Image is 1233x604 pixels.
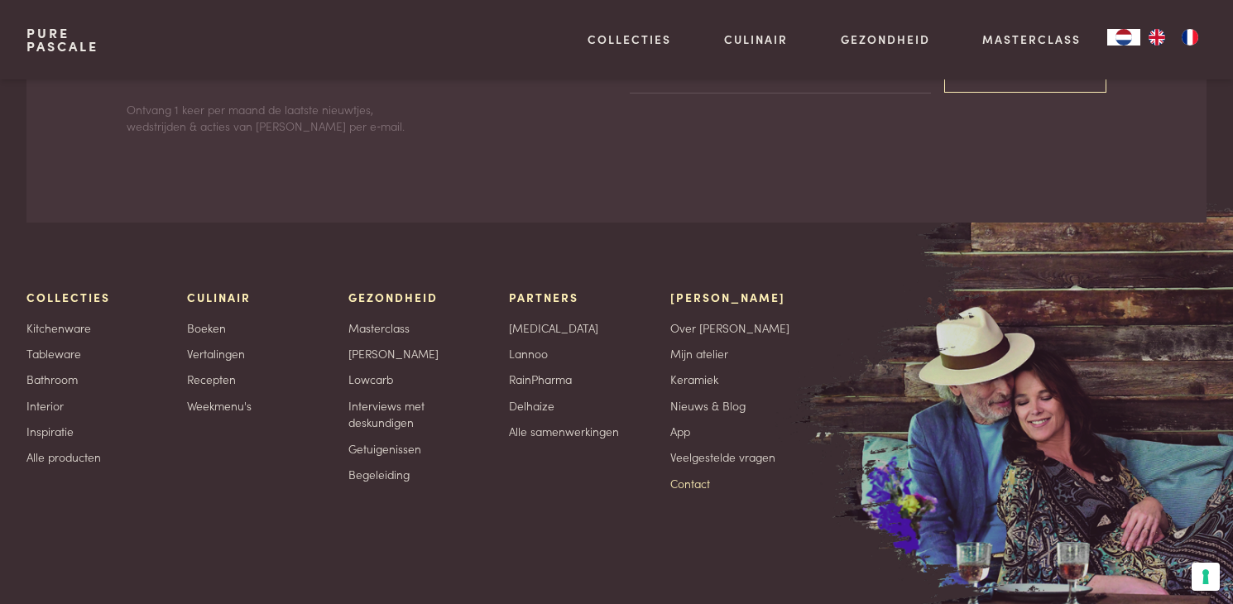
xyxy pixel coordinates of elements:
a: Boeken [187,319,226,337]
span: Culinair [187,289,251,306]
span: Gezondheid [348,289,438,306]
a: Vertalingen [187,345,245,362]
div: Language [1107,29,1140,46]
a: Recepten [187,371,236,388]
a: Culinair [724,31,788,48]
a: Nieuws & Blog [670,397,746,415]
a: App [670,423,690,440]
a: Masterclass [348,319,410,337]
a: Bathroom [26,371,78,388]
a: Veelgestelde vragen [670,448,775,466]
a: Alle samenwerkingen [509,423,619,440]
a: Weekmenu's [187,397,252,415]
a: PurePascale [26,26,98,53]
a: Getuigenissen [348,440,421,458]
span: [PERSON_NAME] [670,289,785,306]
a: Over [PERSON_NAME] [670,319,789,337]
a: NL [1107,29,1140,46]
a: Collecties [588,31,671,48]
a: Delhaize [509,397,554,415]
a: FR [1173,29,1207,46]
a: Gezondheid [841,31,930,48]
a: Begeleiding [348,466,410,483]
a: Inspiratie [26,423,74,440]
a: Lannoo [509,345,548,362]
a: Kitchenware [26,319,91,337]
a: Masterclass [982,31,1081,48]
button: Uw voorkeuren voor toestemming voor trackingtechnologieën [1192,563,1220,591]
a: Interviews met deskundigen [348,397,483,431]
a: Keramiek [670,371,718,388]
a: Lowcarb [348,371,393,388]
span: Collecties [26,289,110,306]
a: Interior [26,397,64,415]
span: Partners [509,289,578,306]
a: EN [1140,29,1173,46]
p: Ontvang 1 keer per maand de laatste nieuwtjes, wedstrijden & acties van [PERSON_NAME] per e‑mail. [127,101,408,135]
a: Contact [670,475,710,492]
aside: Language selected: Nederlands [1107,29,1207,46]
a: [PERSON_NAME] [348,345,439,362]
a: RainPharma [509,371,572,388]
a: Tableware [26,345,81,362]
ul: Language list [1140,29,1207,46]
a: Alle producten [26,448,101,466]
a: [MEDICAL_DATA] [509,319,598,337]
a: Mijn atelier [670,345,728,362]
